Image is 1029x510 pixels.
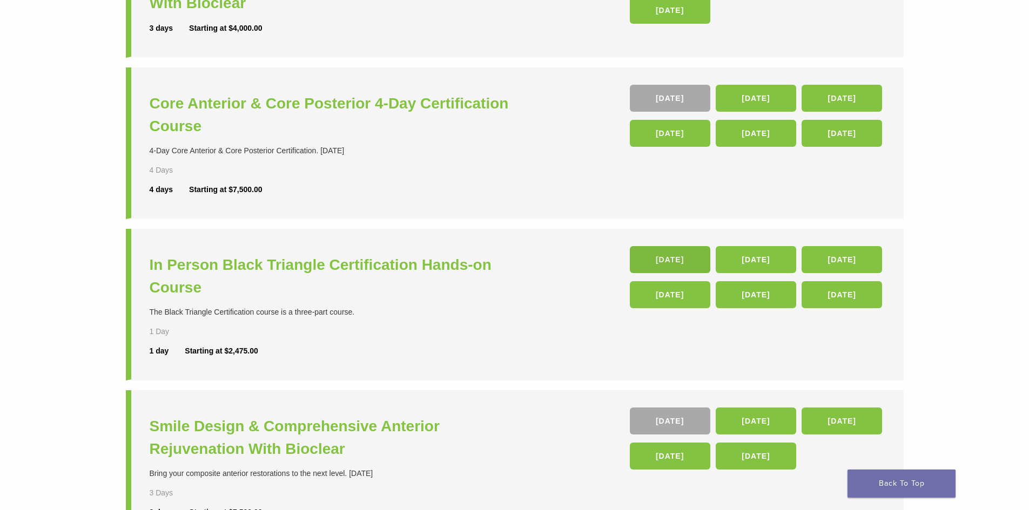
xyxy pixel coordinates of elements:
a: [DATE] [630,407,710,434]
div: Starting at $4,000.00 [189,23,262,34]
a: [DATE] [802,85,882,112]
a: [DATE] [716,246,796,273]
div: , , , , , [630,85,885,152]
div: , , , , [630,407,885,475]
div: Starting at $7,500.00 [189,184,262,195]
a: [DATE] [802,120,882,147]
a: [DATE] [630,85,710,112]
div: , , , , , [630,246,885,314]
a: [DATE] [630,443,710,470]
a: Core Anterior & Core Posterior 4-Day Certification Course [150,92,517,138]
a: [DATE] [630,281,710,308]
div: Starting at $2,475.00 [185,345,258,357]
a: [DATE] [802,407,882,434]
div: 4-Day Core Anterior & Core Posterior Certification. [DATE] [150,145,517,157]
div: 3 days [150,23,190,34]
div: 1 Day [150,326,205,337]
a: In Person Black Triangle Certification Hands-on Course [150,254,517,299]
a: [DATE] [716,407,796,434]
div: 1 day [150,345,185,357]
div: 3 Days [150,487,205,499]
a: [DATE] [802,281,882,308]
a: Smile Design & Comprehensive Anterior Rejuvenation With Bioclear [150,415,517,460]
div: 4 Days [150,165,205,176]
div: The Black Triangle Certification course is a three-part course. [150,307,517,318]
a: [DATE] [630,246,710,273]
a: Back To Top [848,470,956,498]
div: 4 days [150,184,190,195]
a: [DATE] [716,281,796,308]
a: [DATE] [716,120,796,147]
a: [DATE] [716,443,796,470]
a: [DATE] [802,246,882,273]
a: [DATE] [630,120,710,147]
div: Bring your composite anterior restorations to the next level. [DATE] [150,468,517,479]
a: [DATE] [716,85,796,112]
